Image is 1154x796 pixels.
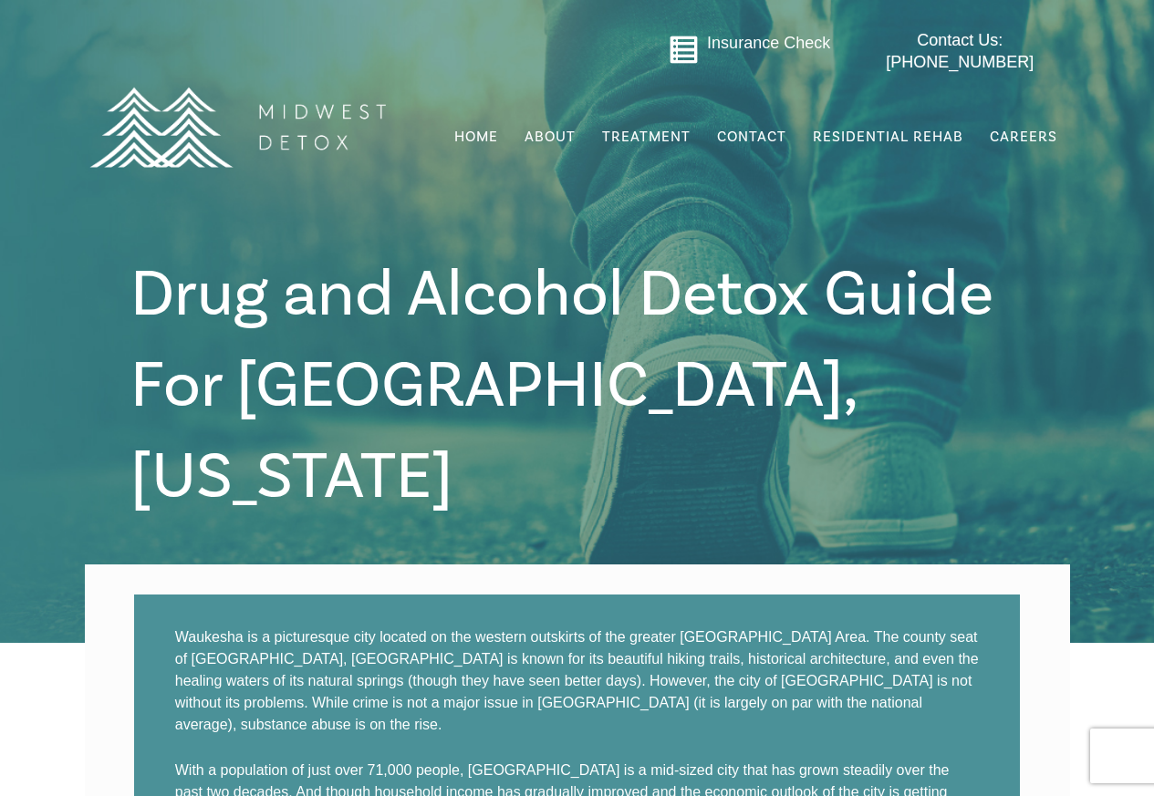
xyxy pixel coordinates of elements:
[669,35,699,71] a: Go to midwestdetox.com/message-form-page/
[988,119,1059,154] a: Careers
[811,119,965,154] a: Residential Rehab
[452,119,500,154] a: Home
[813,128,963,146] span: Residential Rehab
[990,128,1057,146] span: Careers
[602,129,691,144] span: Treatment
[850,30,1070,73] a: Contact Us: [PHONE_NUMBER]
[525,129,576,144] span: About
[130,253,993,519] span: Drug and Alcohol Detox Guide For [GEOGRAPHIC_DATA], [US_STATE]
[600,119,692,154] a: Treatment
[523,119,577,154] a: About
[175,626,980,736] p: Waukesha is a picturesque city located on the western outskirts of the greater [GEOGRAPHIC_DATA] ...
[78,47,397,207] img: MD Logo Horitzontal white-01 (1) (1)
[886,31,1034,70] span: Contact Us: [PHONE_NUMBER]
[454,128,498,146] span: Home
[715,119,788,154] a: Contact
[717,129,786,144] span: Contact
[707,34,830,52] a: Insurance Check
